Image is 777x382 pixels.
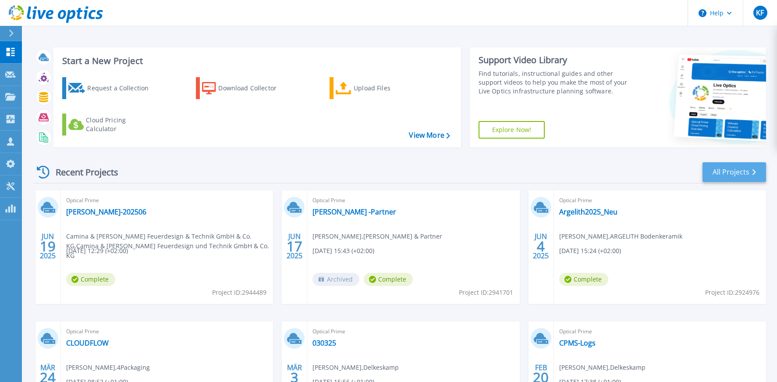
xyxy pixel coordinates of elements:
span: [PERSON_NAME] , ARGELITH Bodenkeramik [559,232,682,241]
span: Complete [66,273,115,286]
span: 17 [287,243,302,250]
div: Support Video Library [479,54,629,66]
span: Optical Prime [312,327,514,336]
span: [PERSON_NAME] , Delkeskamp [312,363,399,372]
a: Argelith2025_Neu [559,207,617,216]
div: Request a Collection [87,79,157,97]
span: Optical Prime [66,327,268,336]
a: Download Collector [196,77,294,99]
a: [PERSON_NAME]-202506 [66,207,146,216]
span: [PERSON_NAME] , 4Packaging [66,363,150,372]
div: Find tutorials, instructional guides and other support videos to help you make the most of your L... [479,69,629,96]
div: JUN 2025 [286,230,303,262]
a: Request a Collection [62,77,160,99]
span: Project ID: 2944489 [212,288,266,297]
a: All Projects [702,162,766,182]
a: Explore Now! [479,121,545,139]
h3: Start a New Project [62,56,450,66]
div: JUN 2025 [532,230,549,262]
span: Optical Prime [559,327,761,336]
span: 24 [40,374,56,381]
a: Upload Files [330,77,427,99]
a: Cloud Pricing Calculator [62,114,160,136]
span: 19 [40,243,56,250]
a: CPMS-Logs [559,339,596,347]
span: Optical Prime [66,196,268,205]
a: 030325 [312,339,336,347]
a: CLOUDFLOW [66,339,109,347]
div: Upload Files [354,79,424,97]
span: Optical Prime [559,196,761,205]
span: [DATE] 12:29 (+02:00) [66,246,128,256]
span: Complete [364,273,413,286]
span: [DATE] 15:43 (+02:00) [312,246,374,256]
a: View More [409,131,450,139]
span: Camina & [PERSON_NAME] Feuerdesign & Technik GmbH & Co. KG , Camina & [PERSON_NAME] Feuerdesign u... [66,232,273,261]
span: Archived [312,273,359,286]
div: JUN 2025 [39,230,56,262]
span: [PERSON_NAME] , Delkeskamp [559,363,646,372]
span: 3 [291,374,298,381]
span: [DATE] 15:24 (+02:00) [559,246,621,256]
span: Project ID: 2941701 [459,288,513,297]
span: 20 [533,374,549,381]
span: Project ID: 2924976 [705,288,759,297]
div: Cloud Pricing Calculator [86,116,156,133]
div: Download Collector [218,79,288,97]
div: Recent Projects [34,161,130,183]
span: Complete [559,273,608,286]
a: [PERSON_NAME] -Partner [312,207,396,216]
span: 4 [537,243,545,250]
span: [PERSON_NAME] , [PERSON_NAME] & Partner [312,232,442,241]
span: KF [756,9,764,16]
span: Optical Prime [312,196,514,205]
